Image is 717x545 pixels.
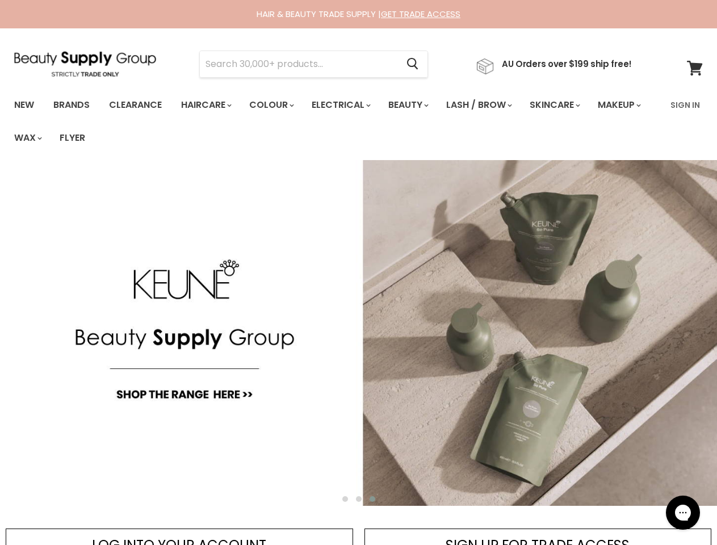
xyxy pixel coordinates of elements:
[664,93,707,117] a: Sign In
[200,51,397,77] input: Search
[173,93,238,117] a: Haircare
[303,93,378,117] a: Electrical
[438,93,519,117] a: Lash / Brow
[51,126,94,150] a: Flyer
[397,51,427,77] button: Search
[241,93,301,117] a: Colour
[6,89,664,154] ul: Main menu
[199,51,428,78] form: Product
[6,126,49,150] a: Wax
[589,93,648,117] a: Makeup
[521,93,587,117] a: Skincare
[6,93,43,117] a: New
[380,93,435,117] a: Beauty
[100,93,170,117] a: Clearance
[660,492,706,534] iframe: Gorgias live chat messenger
[381,8,460,20] a: GET TRADE ACCESS
[45,93,98,117] a: Brands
